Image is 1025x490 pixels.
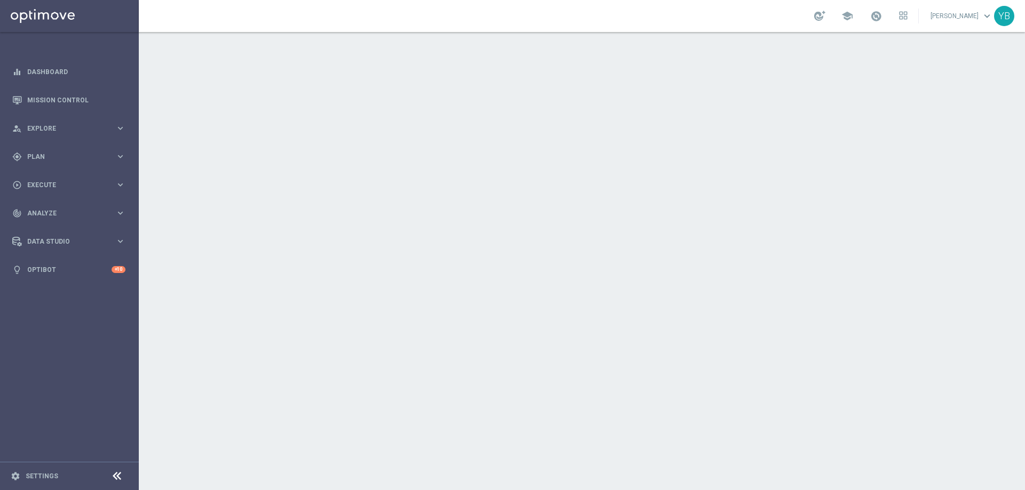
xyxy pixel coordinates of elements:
[11,471,20,481] i: settings
[12,266,126,274] button: lightbulb Optibot +10
[115,208,125,218] i: keyboard_arrow_right
[27,125,115,132] span: Explore
[27,210,115,216] span: Analyze
[12,152,115,162] div: Plan
[27,154,115,160] span: Plan
[12,124,115,133] div: Explore
[12,237,115,246] div: Data Studio
[12,96,126,105] button: Mission Control
[115,180,125,190] i: keyboard_arrow_right
[981,10,993,22] span: keyboard_arrow_down
[12,209,126,218] button: track_changes Analyze keyboard_arrow_right
[27,238,115,245] span: Data Studio
[994,6,1014,26] div: YB
[112,266,125,273] div: +10
[12,124,22,133] i: person_search
[27,86,125,114] a: Mission Control
[26,473,58,479] a: Settings
[12,68,126,76] button: equalizer Dashboard
[12,152,22,162] i: gps_fixed
[12,58,125,86] div: Dashboard
[12,208,22,218] i: track_changes
[27,58,125,86] a: Dashboard
[12,67,22,77] i: equalizer
[12,180,115,190] div: Execute
[12,255,125,284] div: Optibot
[115,123,125,133] i: keyboard_arrow_right
[12,181,126,189] button: play_circle_outline Execute keyboard_arrow_right
[12,208,115,218] div: Analyze
[27,182,115,188] span: Execute
[12,265,22,275] i: lightbulb
[841,10,853,22] span: school
[12,124,126,133] button: person_search Explore keyboard_arrow_right
[12,152,126,161] button: gps_fixed Plan keyboard_arrow_right
[12,180,22,190] i: play_circle_outline
[929,8,994,24] a: [PERSON_NAME]keyboard_arrow_down
[115,236,125,246] i: keyboard_arrow_right
[27,255,112,284] a: Optibot
[12,237,126,246] button: Data Studio keyboard_arrow_right
[12,86,125,114] div: Mission Control
[115,151,125,162] i: keyboard_arrow_right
